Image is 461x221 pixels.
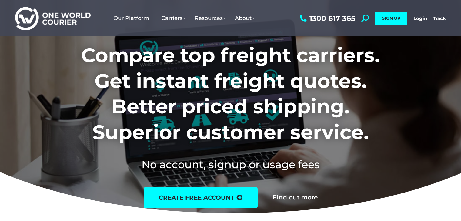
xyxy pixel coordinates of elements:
[157,9,190,28] a: Carriers
[41,157,420,172] h2: No account, signup or usage fees
[15,6,91,31] img: One World Courier
[41,42,420,145] h1: Compare top freight carriers. Get instant freight quotes. Better priced shipping. Superior custom...
[113,15,152,22] span: Our Platform
[382,15,400,21] span: SIGN UP
[190,9,230,28] a: Resources
[109,9,157,28] a: Our Platform
[144,187,258,208] a: create free account
[235,15,255,22] span: About
[230,9,259,28] a: About
[413,15,427,21] a: Login
[161,15,185,22] span: Carriers
[375,12,407,25] a: SIGN UP
[298,15,355,22] a: 1300 617 365
[195,15,226,22] span: Resources
[433,15,446,21] a: Track
[273,194,318,201] a: Find out more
